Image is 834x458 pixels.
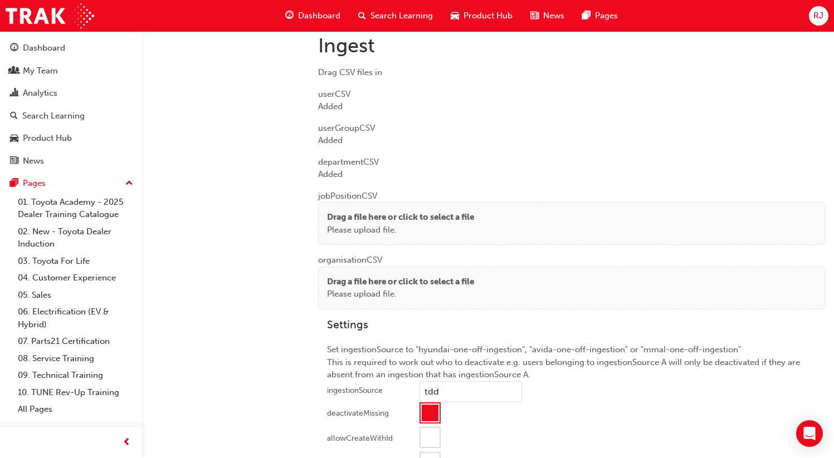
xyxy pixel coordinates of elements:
div: Added [318,168,825,181]
span: Pages [595,9,618,22]
span: News [543,9,564,22]
a: 05. Sales [13,287,138,304]
button: Pages [4,173,138,194]
span: search-icon [358,9,366,23]
span: pages-icon [582,9,591,23]
a: All Pages [13,401,138,418]
span: Dashboard [298,9,340,22]
div: Open Intercom Messenger [796,420,823,447]
a: 04. Customer Experience [13,269,138,287]
a: 01. Toyota Academy - 2025 Dealer Training Catalogue [13,194,138,223]
a: car-iconProduct Hub [442,4,521,27]
div: Drag a file here or click to select a filePlease upload file. [318,267,825,309]
a: 03. Toyota For Life [13,253,138,270]
img: Trak [6,3,94,28]
div: My Team [23,65,58,77]
span: chart-icon [10,88,18,99]
span: Product Hub [464,9,513,22]
button: DashboardMy TeamAnalyticsSearch LearningProduct HubNews [4,36,138,173]
div: Dashboard [23,42,65,55]
a: 07. Parts21 Certification [13,333,138,350]
a: Product Hub [4,128,138,149]
button: RJ [809,6,828,26]
div: Added [318,134,825,147]
a: Analytics [4,83,138,104]
div: Drag a file here or click to select a filePlease upload file. [318,202,825,245]
a: news-iconNews [521,4,573,27]
a: News [4,151,138,171]
span: pages-icon [10,179,18,189]
p: Drag a file here or click to select a file [327,211,474,224]
span: up-icon [125,176,133,191]
span: Search Learning [370,9,433,22]
div: jobPosition CSV [318,181,825,245]
span: people-icon [10,66,18,76]
div: organisation CSV [318,245,825,309]
h1: Ingest [318,33,825,58]
span: car-icon [10,134,18,144]
a: 09. Technical Training [13,367,138,384]
div: department CSV [318,147,825,181]
p: Drag a file here or click to select a file [327,275,474,288]
div: deactivateMissing [327,408,389,419]
div: userGroup CSV [318,113,825,147]
p: Please upload file. [327,224,474,237]
div: user CSV [318,79,825,113]
a: Dashboard [4,38,138,58]
a: pages-iconPages [573,4,627,27]
div: Pages [23,177,46,190]
a: 02. New - Toyota Dealer Induction [13,223,138,253]
span: guage-icon [285,9,294,23]
div: allowCreateWithId [327,433,393,444]
div: Added [318,100,825,113]
div: Drag CSV files in [318,66,825,79]
span: car-icon [451,9,459,23]
div: ingestionSource [327,385,383,396]
input: ingestionSource [420,381,522,402]
span: prev-icon [123,436,131,450]
div: News [23,155,44,168]
a: 06. Electrification (EV & Hybrid) [13,303,138,333]
span: guage-icon [10,43,18,53]
span: news-icon [10,156,18,166]
p: Please upload file. [327,288,474,301]
a: My Team [4,61,138,81]
span: RJ [813,9,823,22]
a: guage-iconDashboard [276,4,349,27]
span: search-icon [10,111,18,121]
div: Search Learning [22,110,85,122]
span: news-icon [530,9,539,23]
a: 08. Service Training [13,350,138,367]
a: 10. TUNE Rev-Up Training [13,384,138,401]
a: Search Learning [4,106,138,126]
div: Analytics [23,87,57,100]
a: search-iconSearch Learning [349,4,442,27]
div: Product Hub [23,132,72,145]
h3: Settings [327,318,816,331]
